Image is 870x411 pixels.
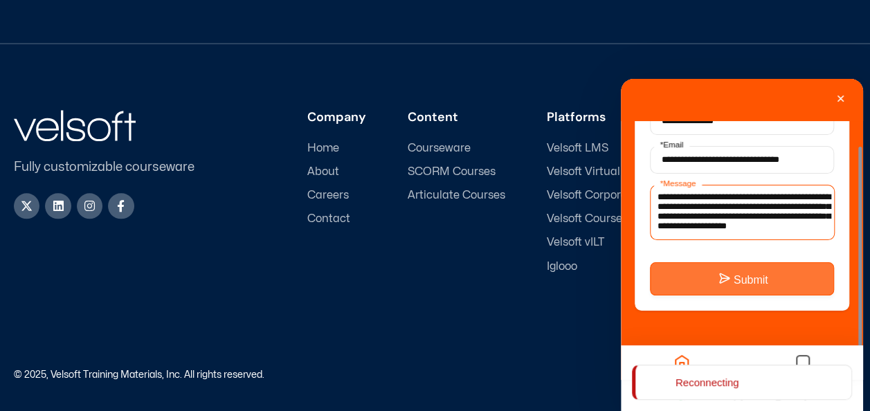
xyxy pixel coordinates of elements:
[307,165,366,179] a: About
[408,142,505,155] a: Courseware
[307,142,339,155] span: Home
[547,165,668,179] span: Velsoft Virtual Campus
[307,165,339,179] span: About
[307,142,366,155] a: Home
[547,212,662,226] span: Velsoft Course Builder
[547,165,693,179] a: Velsoft Virtual Campus
[547,189,693,202] a: Velsoft Corporate University
[14,158,217,176] p: Fully customizable courseware
[547,142,693,155] a: Velsoft LMS
[307,189,349,202] span: Careers
[307,110,366,125] h3: Company
[547,110,693,125] h3: Platforms
[408,189,505,202] a: Articulate Courses
[621,79,863,411] iframe: chat widget
[547,142,608,155] span: Velsoft LMS
[408,165,496,179] span: SCORM Courses
[408,110,505,125] h3: Content
[307,212,366,226] a: Contact
[547,236,693,249] a: Velsoft vILT
[547,212,693,226] a: Velsoft Course Builder
[547,260,577,273] span: Iglooo
[307,212,350,226] span: Contact
[408,165,505,179] a: SCORM Courses
[14,370,264,380] p: © 2025, Velsoft Training Materials, Inc. All rights reserved.
[307,189,366,202] a: Careers
[408,142,471,155] span: Courseware
[547,260,693,273] a: Iglooo
[547,236,604,249] span: Velsoft vILT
